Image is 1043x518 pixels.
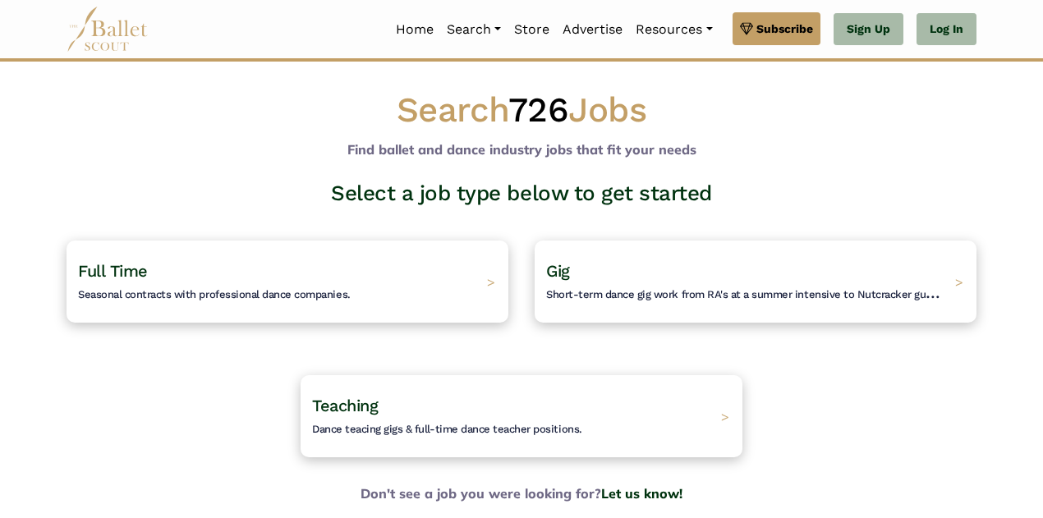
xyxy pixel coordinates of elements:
a: Advertise [556,12,629,47]
a: TeachingDance teacing gigs & full-time dance teacher positions. > [301,375,742,457]
span: Subscribe [756,20,813,38]
span: > [721,408,729,424]
a: Subscribe [733,12,820,45]
h1: Search Jobs [67,88,976,133]
a: Full TimeSeasonal contracts with professional dance companies. > [67,241,508,323]
span: Short-term dance gig work from RA's at a summer intensive to Nutcracker guestings. [546,282,965,302]
a: Store [508,12,556,47]
a: Let us know! [601,485,682,502]
a: GigShort-term dance gig work from RA's at a summer intensive to Nutcracker guestings. > [535,241,976,323]
span: > [955,273,963,290]
span: Dance teacing gigs & full-time dance teacher positions. [312,423,582,435]
span: > [487,273,495,290]
span: Seasonal contracts with professional dance companies. [78,288,351,300]
b: Find ballet and dance industry jobs that fit your needs [347,141,696,158]
img: gem.svg [740,20,753,38]
span: Gig [546,261,570,281]
a: Resources [629,12,719,47]
b: Don't see a job you were looking for? [53,484,990,505]
a: Log In [917,13,976,46]
a: Sign Up [834,13,903,46]
h3: Select a job type below to get started [53,180,990,208]
span: Full Time [78,261,148,281]
span: Teaching [312,396,378,415]
a: Search [440,12,508,47]
a: Home [389,12,440,47]
span: 726 [508,89,569,130]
